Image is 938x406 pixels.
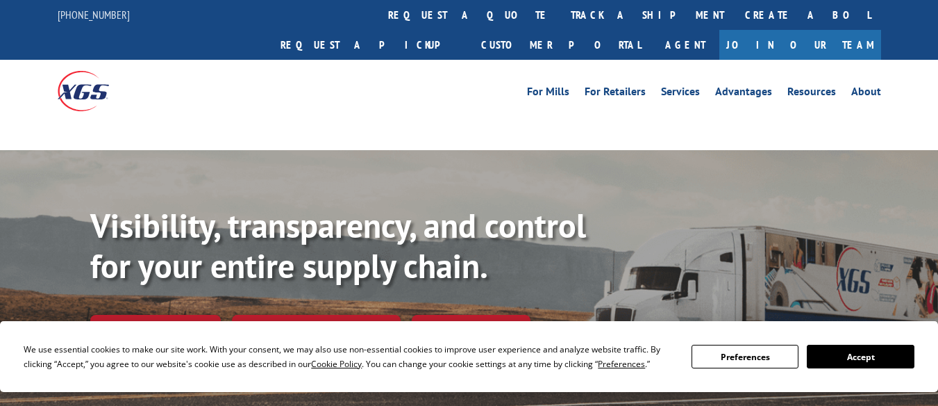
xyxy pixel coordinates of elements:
[807,345,914,368] button: Accept
[585,86,646,101] a: For Retailers
[90,315,221,344] a: Track shipment
[471,30,651,60] a: Customer Portal
[787,86,836,101] a: Resources
[232,315,401,345] a: Calculate transit time
[24,342,675,371] div: We use essential cookies to make our site work. With your consent, we may also use non-essential ...
[58,8,130,22] a: [PHONE_NUMBER]
[715,86,772,101] a: Advantages
[311,358,362,370] span: Cookie Policy
[661,86,700,101] a: Services
[692,345,798,368] button: Preferences
[527,86,569,101] a: For Mills
[719,30,881,60] a: Join Our Team
[851,86,881,101] a: About
[270,30,471,60] a: Request a pickup
[651,30,719,60] a: Agent
[90,204,586,287] b: Visibility, transparency, and control for your entire supply chain.
[412,315,530,345] a: XGS ASSISTANT
[598,358,645,370] span: Preferences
